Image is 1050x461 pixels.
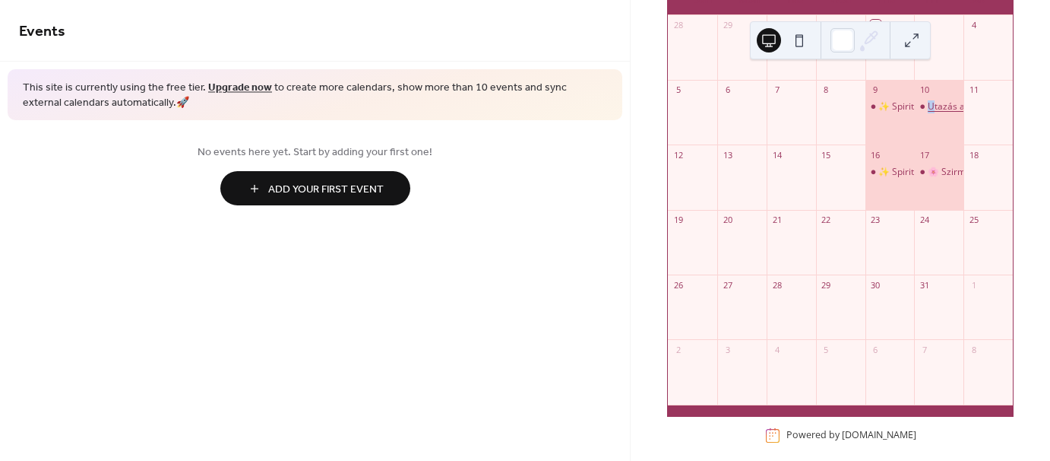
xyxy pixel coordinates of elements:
[968,20,979,31] div: 4
[870,84,881,96] div: 9
[870,20,881,31] div: 2
[771,215,783,226] div: 21
[771,279,783,291] div: 28
[672,84,684,96] div: 5
[870,215,881,226] div: 23
[786,429,916,442] div: Powered by
[968,279,979,291] div: 1
[842,429,916,442] a: [DOMAIN_NAME]
[968,344,979,355] div: 8
[919,149,930,161] div: 17
[268,182,384,198] span: Add Your First Event
[722,279,733,291] div: 27
[672,215,684,226] div: 19
[771,149,783,161] div: 14
[821,344,832,355] div: 5
[722,84,733,96] div: 6
[821,279,832,291] div: 29
[919,279,930,291] div: 31
[821,149,832,161] div: 15
[771,344,783,355] div: 4
[919,344,930,355] div: 7
[220,171,410,205] button: Add Your First Event
[208,78,272,98] a: Upgrade now
[919,215,930,226] div: 24
[870,344,881,355] div: 6
[19,145,611,161] span: No events here yet. Start by adding your first one!
[821,215,832,226] div: 22
[672,279,684,291] div: 26
[914,100,963,113] div: Utazás a csakrák világába- GYÖKÉR CSAKRA (Muladhara)
[870,279,881,291] div: 30
[672,149,684,161] div: 12
[722,20,733,31] div: 29
[919,20,930,31] div: 3
[722,149,733,161] div: 13
[672,344,684,355] div: 2
[919,84,930,96] div: 10
[19,17,65,46] span: Events
[865,100,915,113] div: ✨ Spirituális Barátikör – Társasjátékos Este ✨
[771,84,783,96] div: 7
[821,20,832,31] div: 1
[870,149,881,161] div: 16
[771,20,783,31] div: 30
[722,215,733,226] div: 20
[722,344,733,355] div: 3
[968,215,979,226] div: 25
[914,166,963,179] div: 🌸 Szirmok tánca – Táncos randi est pároknak 🌸
[968,149,979,161] div: 18
[672,20,684,31] div: 28
[821,84,832,96] div: 8
[865,166,915,179] div: ✨ Spirituális Barátikör – Társasjátékos Este ✨
[19,171,611,205] a: Add Your First Event
[23,81,607,110] span: This site is currently using the free tier. to create more calendars, show more than 10 events an...
[968,84,979,96] div: 11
